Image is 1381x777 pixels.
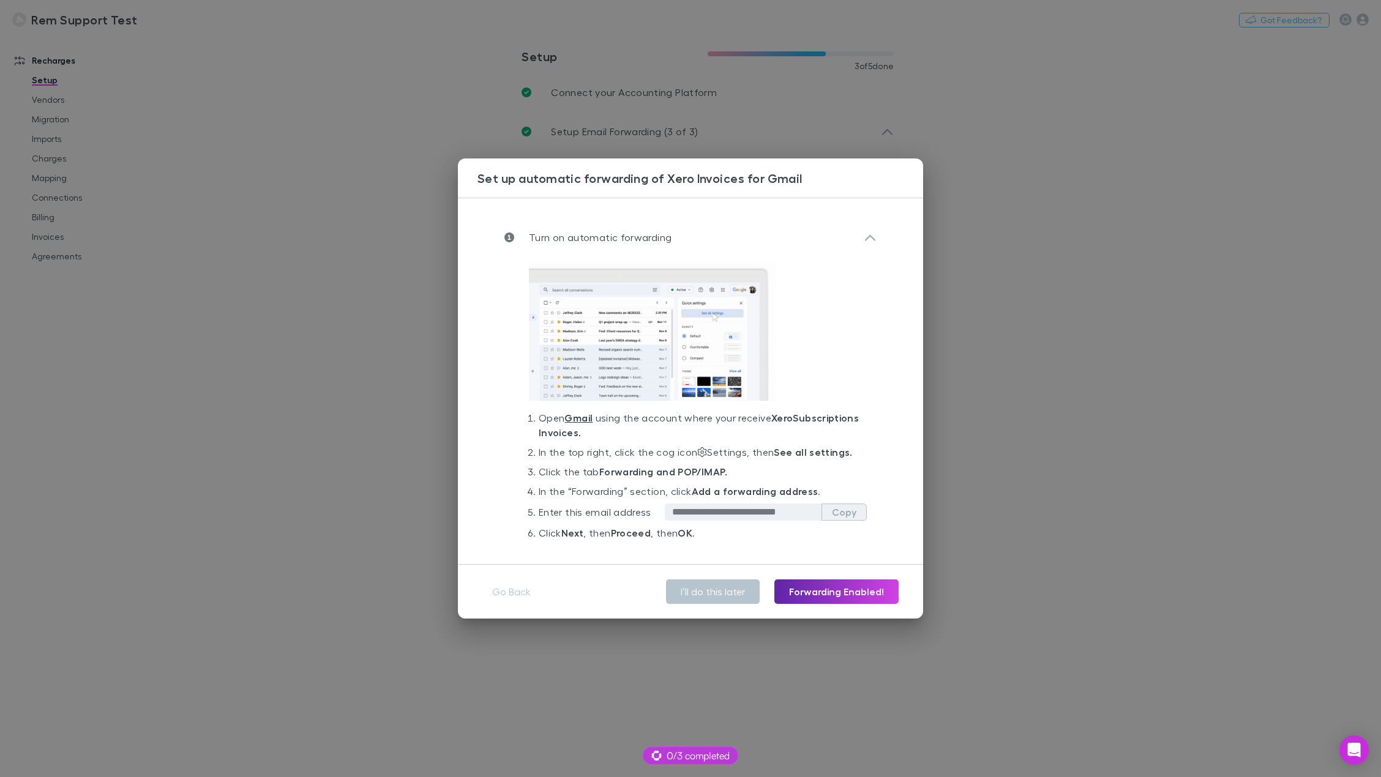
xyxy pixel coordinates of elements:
div: Open Intercom Messenger [1339,735,1369,765]
strong: Proceed [611,527,651,539]
strong: See all settings. [774,446,852,458]
img: GmailAutoFwd [529,262,776,401]
a: Gmail [564,412,593,424]
button: Copy [821,504,867,521]
strong: Next [561,527,583,539]
li: Click , then , then . [539,526,867,545]
strong: Forwarding and POP/IMAP. [599,466,728,478]
div: Turn on automatic forwarding [495,218,886,257]
strong: Add a forwarding address [692,485,818,497]
h3: Set up automatic forwarding of Xero Invoices for Gmail [477,171,923,185]
li: In the top right, click the cog icon Settings, then [539,445,867,464]
p: Turn on automatic forwarding [514,230,672,245]
button: I’ll do this later [666,579,760,604]
button: Forwarding Enabled! [774,579,899,604]
strong: OK [678,527,692,539]
li: Click the tab [539,464,867,484]
li: Open using the account where your receive [539,411,867,445]
li: In the “Forwarding” section, click . [539,484,867,504]
div: Enter this email address [539,505,665,519]
button: Go Back [482,579,541,604]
